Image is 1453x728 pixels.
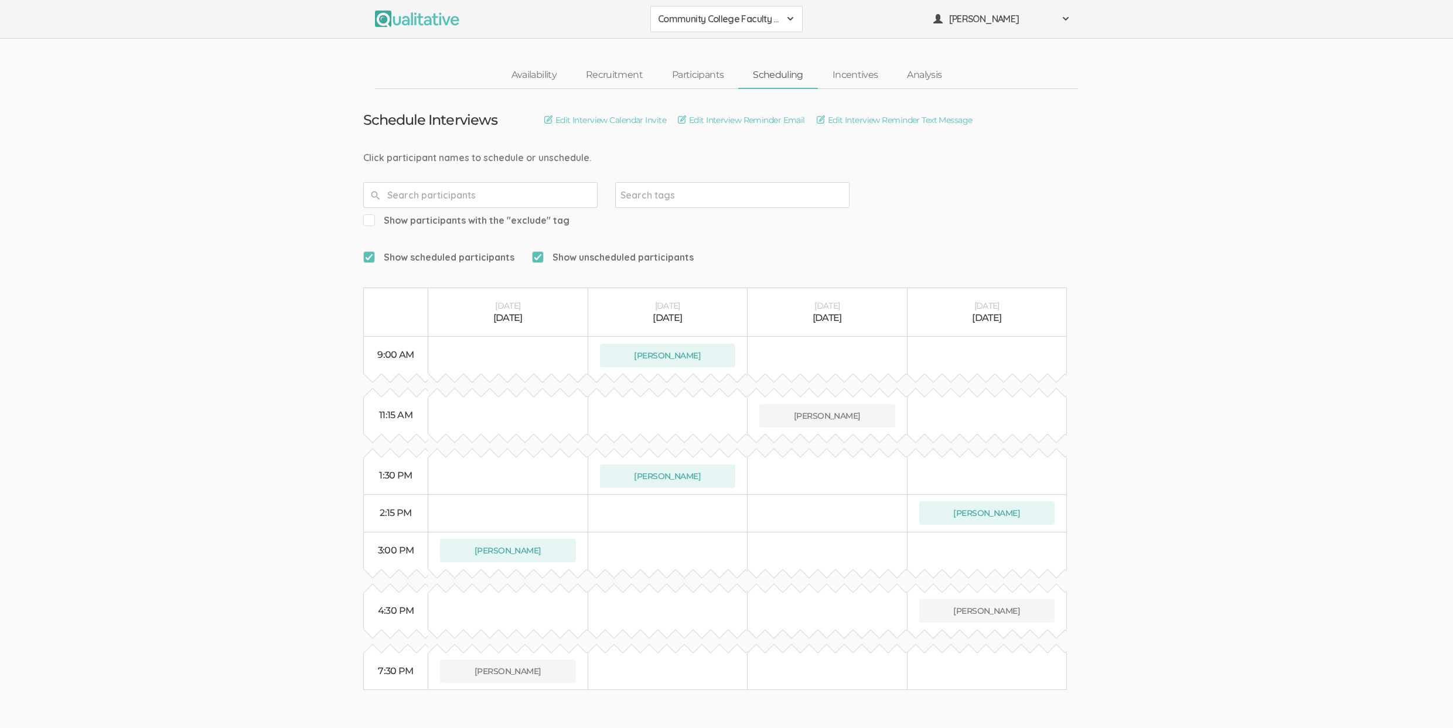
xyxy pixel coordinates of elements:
span: [PERSON_NAME] [949,12,1055,26]
div: 2:15 PM [376,507,416,520]
button: [PERSON_NAME] [919,501,1055,525]
button: [PERSON_NAME] [759,404,895,428]
span: Show unscheduled participants [532,251,694,264]
a: Recruitment [571,63,657,88]
button: [PERSON_NAME] [440,539,576,562]
div: [DATE] [440,312,576,325]
span: Community College Faculty Experiences [658,12,780,26]
div: [DATE] [440,300,576,312]
div: [DATE] [759,300,895,312]
div: [DATE] [919,300,1055,312]
input: Search participants [363,182,598,208]
a: Availability [497,63,571,88]
button: [PERSON_NAME] [926,6,1078,32]
a: Edit Interview Reminder Email [678,114,805,127]
img: Qualitative [375,11,459,27]
div: 4:30 PM [376,604,416,618]
div: 1:30 PM [376,469,416,483]
span: Show participants with the "exclude" tag [363,214,569,227]
div: Click participant names to schedule or unschedule. [363,151,1090,165]
a: Scheduling [738,63,818,88]
div: [DATE] [919,312,1055,325]
div: [DATE] [600,312,736,325]
h3: Schedule Interviews [363,112,497,128]
button: [PERSON_NAME] [919,599,1055,623]
a: Participants [657,63,738,88]
div: 9:00 AM [376,348,416,362]
iframe: Chat Widget [1394,672,1453,728]
button: [PERSON_NAME] [440,659,576,683]
a: Analysis [892,63,956,88]
div: 3:00 PM [376,544,416,558]
a: Incentives [818,63,893,88]
div: 7:30 PM [376,665,416,678]
a: Edit Interview Calendar Invite [544,114,666,127]
a: Edit Interview Reminder Text Message [817,114,973,127]
input: Search tags [620,187,694,203]
button: Community College Faculty Experiences [650,6,803,32]
button: [PERSON_NAME] [600,344,736,367]
button: [PERSON_NAME] [600,464,736,488]
div: [DATE] [600,300,736,312]
div: 11:15 AM [376,409,416,422]
div: [DATE] [759,312,895,325]
span: Show scheduled participants [363,251,514,264]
